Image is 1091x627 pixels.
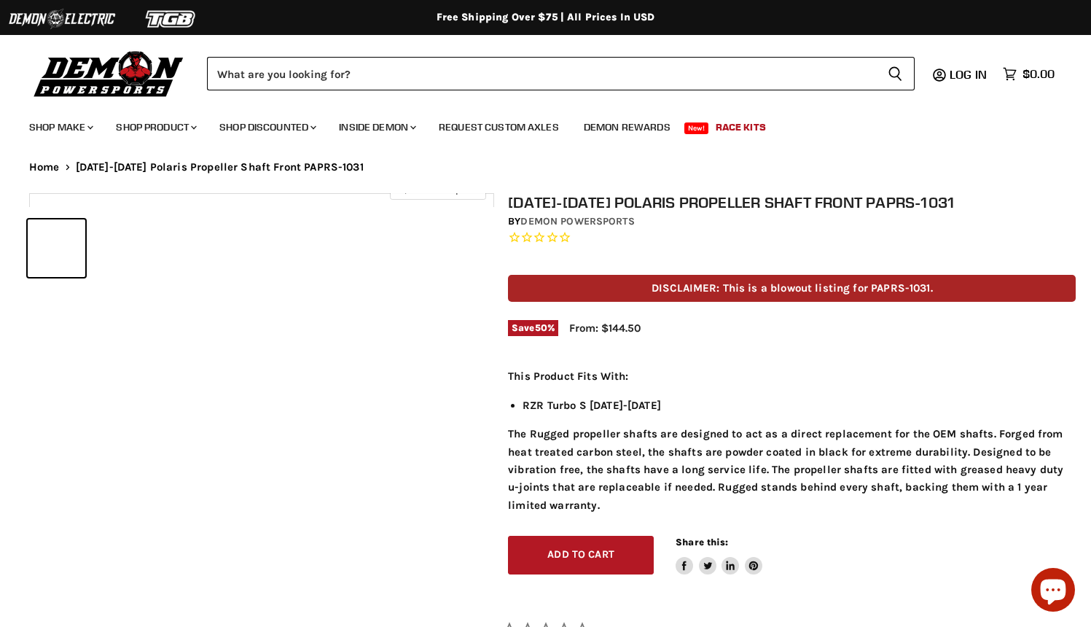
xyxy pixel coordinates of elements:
img: Demon Electric Logo 2 [7,5,117,33]
ul: Main menu [18,106,1051,142]
span: Click to expand [397,184,478,195]
div: by [508,214,1076,230]
inbox-online-store-chat: Shopify online store chat [1027,568,1079,615]
span: Share this: [676,537,728,548]
span: Add to cart [547,548,614,561]
span: From: $144.50 [569,322,641,335]
aside: Share this: [676,536,762,575]
span: Rated 0.0 out of 5 stars 0 reviews [508,230,1076,246]
a: Shop Discounted [208,112,325,142]
a: Demon Powersports [520,215,634,227]
button: 2019-2021 Polaris Propeller Shaft Front PAPRS-1031 thumbnail [28,219,85,277]
p: This Product Fits With: [508,367,1076,385]
span: New! [684,122,709,134]
span: [DATE]-[DATE] Polaris Propeller Shaft Front PAPRS-1031 [76,161,364,174]
img: TGB Logo 2 [117,5,226,33]
a: $0.00 [996,63,1062,85]
img: Demon Powersports [29,47,189,99]
li: RZR Turbo S [DATE]-[DATE] [523,397,1076,414]
span: Save % [508,320,558,336]
div: The Rugged propeller shafts are designed to act as a direct replacement for the OEM shafts. Forge... [508,367,1076,514]
button: Add to cart [508,536,654,575]
span: $0.00 [1022,67,1055,81]
a: Inside Demon [328,112,425,142]
a: Demon Rewards [573,112,681,142]
form: Product [207,57,915,90]
h1: [DATE]-[DATE] Polaris Propeller Shaft Front PAPRS-1031 [508,193,1076,211]
a: Shop Make [18,112,102,142]
span: Log in [950,67,987,82]
a: Request Custom Axles [428,112,570,142]
a: Race Kits [705,112,777,142]
input: Search [207,57,876,90]
a: Log in [943,68,996,81]
a: Shop Product [105,112,206,142]
button: Search [876,57,915,90]
a: Home [29,161,60,174]
p: DISCLAIMER: This is a blowout listing for PAPRS-1031. [508,275,1076,302]
span: 50 [535,322,547,333]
